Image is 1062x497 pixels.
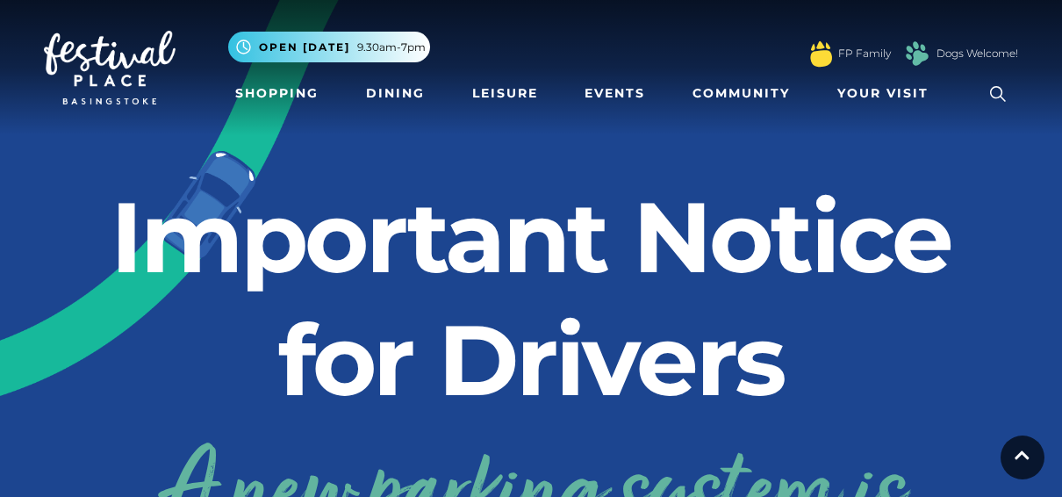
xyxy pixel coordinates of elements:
a: Events [578,77,652,110]
a: Dogs Welcome! [936,46,1018,61]
a: Dining [359,77,432,110]
a: FP Family [838,46,891,61]
span: Open [DATE] [259,40,350,55]
a: Shopping [228,77,326,110]
span: Your Visit [837,84,929,103]
a: Community [685,77,797,110]
button: Open [DATE] 9.30am-7pm [228,32,430,62]
a: Your Visit [830,77,944,110]
span: 9.30am-7pm [357,40,426,55]
h2: Important Notice for Drivers [44,176,1018,421]
a: Leisure [465,77,545,110]
img: Festival Place Logo [44,31,176,104]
